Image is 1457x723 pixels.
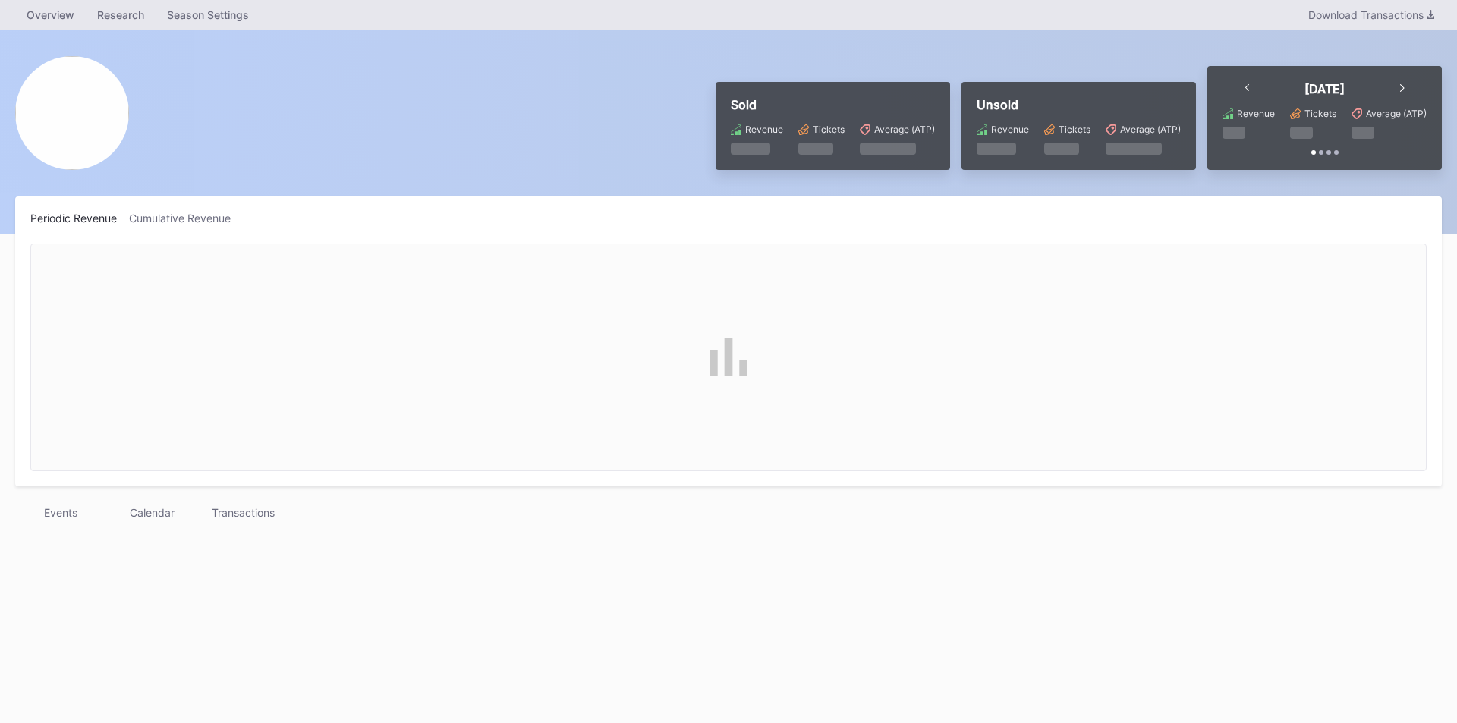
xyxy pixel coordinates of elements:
[1304,81,1345,96] div: [DATE]
[813,124,845,135] div: Tickets
[197,501,288,523] div: Transactions
[1237,108,1275,119] div: Revenue
[1059,124,1090,135] div: Tickets
[977,97,1181,112] div: Unsold
[129,212,243,225] div: Cumulative Revenue
[86,4,156,26] a: Research
[30,212,129,225] div: Periodic Revenue
[1120,124,1181,135] div: Average (ATP)
[15,4,86,26] a: Overview
[731,97,935,112] div: Sold
[156,4,260,26] a: Season Settings
[1308,8,1434,21] div: Download Transactions
[1304,108,1336,119] div: Tickets
[106,501,197,523] div: Calendar
[1366,108,1427,119] div: Average (ATP)
[991,124,1029,135] div: Revenue
[874,124,935,135] div: Average (ATP)
[1301,5,1442,25] button: Download Transactions
[15,501,106,523] div: Events
[745,124,783,135] div: Revenue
